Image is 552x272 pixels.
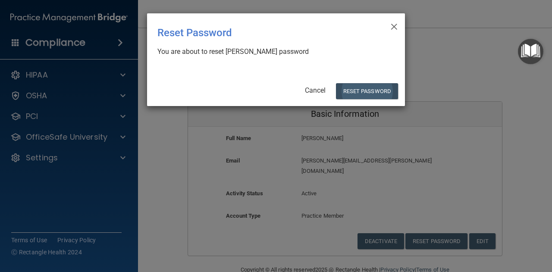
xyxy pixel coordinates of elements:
[336,83,398,99] button: Reset Password
[157,20,359,45] div: Reset Password
[390,17,398,34] span: ×
[518,39,543,64] button: Open Resource Center
[157,47,388,56] div: You are about to reset [PERSON_NAME] password
[305,86,326,94] a: Cancel
[509,213,542,245] iframe: Drift Widget Chat Controller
